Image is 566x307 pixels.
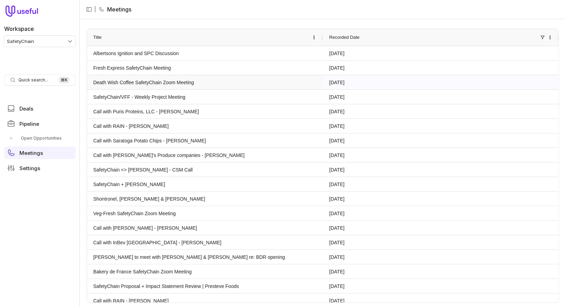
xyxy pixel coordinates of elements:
a: [DATE] [329,46,553,60]
a: Call with Puris Proteins, LLC - [PERSON_NAME] [93,105,317,118]
a: SafetyChain <> [PERSON_NAME] - CSM Call [93,163,317,176]
span: Quick search... [18,77,48,83]
a: Deals [4,102,76,115]
a: [DATE] [329,105,553,118]
a: [DATE] [329,61,553,74]
a: Shontronel, [PERSON_NAME] & [PERSON_NAME] [93,192,317,205]
a: Bakery de France SafetyChain Zoom Meeting [93,265,317,278]
a: [DATE] [329,236,553,249]
a: Settings [4,162,76,174]
a: Call with [PERSON_NAME] - [PERSON_NAME] [93,221,317,235]
a: [DATE] [329,265,553,278]
a: SafetyChain/VFF - Weekly Project Meeting [93,90,317,104]
span: Pipeline [19,121,39,126]
a: [DATE] [329,90,553,104]
label: Workspace [4,25,34,33]
span: Meetings [19,150,43,156]
a: [DATE] [329,76,553,89]
span: Deals [19,106,33,111]
a: [DATE] [329,207,553,220]
a: [DATE] [329,119,553,133]
a: [PERSON_NAME] to meet with [PERSON_NAME] & [PERSON_NAME] re: BDR opening [93,250,317,264]
button: Collapse sidebar [84,4,94,15]
a: Call with RAIN - [PERSON_NAME] [93,119,317,133]
a: Pipeline [4,117,76,130]
a: [DATE] [329,134,553,147]
a: Death Wish Coffee SafetyChain Zoom Meeting [93,76,317,89]
a: [DATE] [329,279,553,293]
a: [DATE] [329,177,553,191]
span: Title [93,33,102,42]
a: Call with [PERSON_NAME]'s Produce companies - [PERSON_NAME] [93,148,317,162]
a: SafetyChain Proposal + Impact Statement Review | Presteve Foods [93,279,317,293]
li: Meetings [99,5,131,14]
a: [DATE] [329,192,553,205]
kbd: ⌘ K [59,77,70,84]
a: Call with Saratoga Potato Chips - [PERSON_NAME] [93,134,317,147]
span: Settings [19,166,40,171]
a: Call with InBev [GEOGRAPHIC_DATA] - [PERSON_NAME] [93,236,317,249]
a: [DATE] [329,221,553,235]
a: Meetings [4,147,76,159]
a: Fresh Express SafetyChain Meeting [93,61,317,74]
a: [DATE] [329,163,553,176]
div: Pipeline submenu [4,133,76,144]
span: Recorded Date [329,33,359,42]
span: | [94,5,96,14]
a: Albertsons Ignition and SPC Discussion [93,46,317,60]
a: Open Opportunities [4,133,76,144]
a: [DATE] [329,250,553,264]
a: SafetyChain + [PERSON_NAME] [93,177,317,191]
a: Veg-Fresh SafetyChain Zoom Meeting [93,207,317,220]
a: [DATE] [329,148,553,162]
